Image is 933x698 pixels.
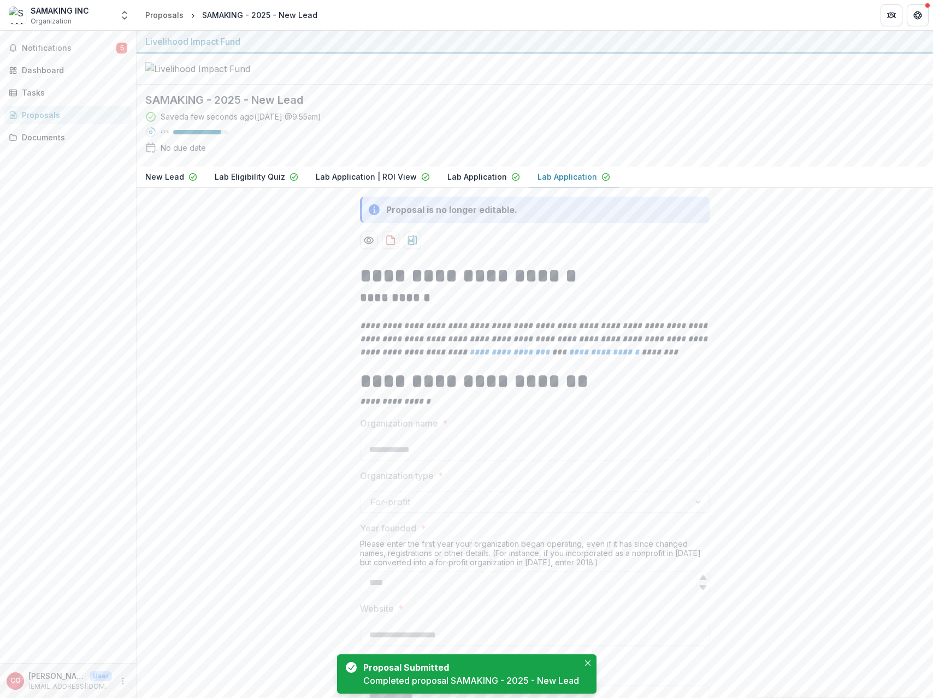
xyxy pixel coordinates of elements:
a: Proposals [141,7,188,23]
p: Lab Application [538,171,597,182]
div: SAMAKING - 2025 - New Lead [202,9,317,21]
p: [EMAIL_ADDRESS][DOMAIN_NAME] [28,682,112,691]
button: download-proposal [404,232,421,249]
img: Livelihood Impact Fund [145,62,255,75]
button: Open entity switcher [117,4,132,26]
p: Year founded [360,522,416,535]
p: Website [360,602,394,615]
p: [PERSON_NAME] [28,670,85,682]
button: Get Help [907,4,929,26]
div: Saved a few seconds ago ( [DATE] @ 9:55am ) [161,111,321,122]
span: Organization [31,16,72,26]
div: Proposals [22,109,123,121]
div: Documents [22,132,123,143]
nav: breadcrumb [141,7,322,23]
button: Notifications5 [4,39,132,57]
div: Proposal Submitted [363,661,575,674]
button: Preview 62cd02c7-39de-446e-a881-1ac9d62d4fbc-7.pdf [360,232,377,249]
div: Clinton Obura [10,677,21,684]
div: Tasks [22,87,123,98]
a: Dashboard [4,61,132,79]
p: Organization name [360,417,438,430]
span: 5 [116,43,127,54]
p: Lab Application [447,171,507,182]
div: Dashboard [22,64,123,76]
p: User [90,671,112,681]
button: download-proposal [382,232,399,249]
div: Proposal is no longer editable. [386,203,517,216]
a: Documents [4,128,132,146]
a: Tasks [4,84,132,102]
button: Close [581,656,594,670]
p: Lab Eligibility Quiz [215,171,285,182]
div: Please enter the first year your organization began operating, even if it has since changed names... [360,539,710,571]
div: Livelihood Impact Fund [145,35,924,48]
button: More [116,675,129,688]
button: Partners [881,4,902,26]
p: New Lead [145,171,184,182]
div: Completed proposal SAMAKING - 2025 - New Lead [363,674,579,687]
div: SAMAKING INC [31,5,89,16]
img: SAMAKING INC [9,7,26,24]
h2: SAMAKING - 2025 - New Lead [145,93,907,107]
div: No due date [161,142,206,153]
p: 87 % [161,128,169,136]
span: Notifications [22,44,116,53]
p: Lab Application | ROI View [316,171,417,182]
a: Proposals [4,106,132,124]
div: Proposals [145,9,184,21]
p: Organization type [360,469,434,482]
